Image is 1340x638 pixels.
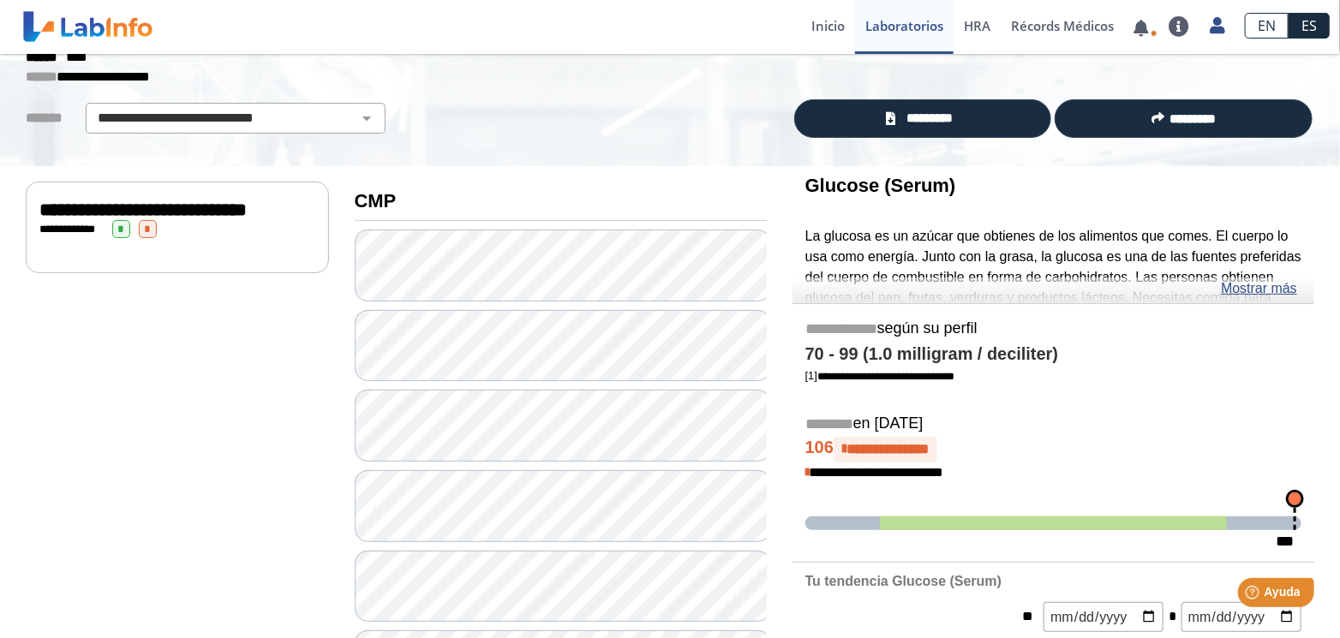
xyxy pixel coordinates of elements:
[1221,278,1297,299] a: Mostrar más
[1181,602,1301,632] input: mm/dd/yyyy
[1289,13,1330,39] a: ES
[805,344,1301,365] h4: 70 - 99 (1.0 milligram / deciliter)
[805,574,1002,588] b: Tu tendencia Glucose (Serum)
[805,437,1301,462] h4: 106
[1245,13,1289,39] a: EN
[805,319,1301,339] h5: según su perfil
[1044,602,1164,632] input: mm/dd/yyyy
[1187,571,1321,619] iframe: Help widget launcher
[805,369,954,382] a: [1]
[805,414,1301,434] h5: en [DATE]
[805,226,1301,369] p: La glucosa es un azúcar que obtienes de los alimentos que comes. El cuerpo lo usa como energía. J...
[964,17,990,34] span: HRA
[805,175,956,196] b: Glucose (Serum)
[355,190,397,212] b: CMP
